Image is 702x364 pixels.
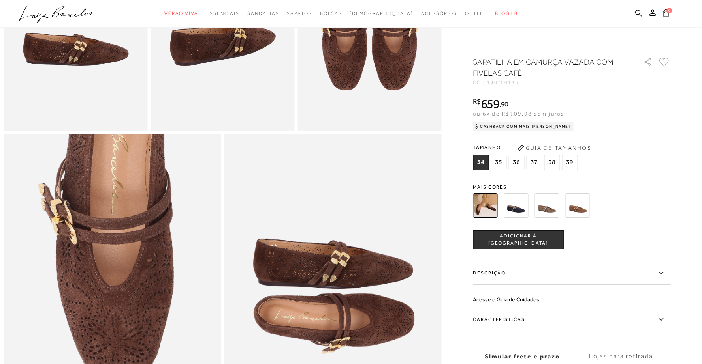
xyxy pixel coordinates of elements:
[206,6,239,21] a: categoryNavScreenReaderText
[495,6,518,21] a: BLOG LB
[473,230,564,249] button: ADICIONAR À [GEOGRAPHIC_DATA]
[481,97,499,111] span: 659
[534,193,559,218] img: SAPATILHA MARY JANE EM CAMURÇA BEGE FENDI COM RECORTES
[421,11,457,16] span: Acessórios
[320,11,342,16] span: Bolsas
[473,122,574,131] div: Cashback com Mais [PERSON_NAME]
[562,155,578,170] span: 39
[350,6,413,21] a: noSubCategoriesText
[501,100,508,108] span: 90
[526,155,542,170] span: 37
[508,155,524,170] span: 36
[350,11,413,16] span: [DEMOGRAPHIC_DATA]
[473,80,631,85] div: CÓD:
[487,80,519,85] span: 140200136
[473,110,564,117] span: ou 6x de R$109,98 sem juros
[473,308,670,331] label: Características
[473,56,621,78] h1: SAPATILHA EM CAMURÇA VAZADA COM FIVELAS CAFÉ
[473,142,580,153] span: Tamanho
[287,11,312,16] span: Sapatos
[473,98,481,105] i: R$
[164,6,198,21] a: categoryNavScreenReaderText
[473,155,489,170] span: 34
[473,296,539,302] a: Acesse o Guia de Cuidados
[504,193,528,218] img: SAPATILHA MARY JANE EM CAMURÇA AZUL NAVAL COM RECORTES
[495,11,518,16] span: BLOG LB
[473,185,670,189] span: Mais cores
[206,11,239,16] span: Essenciais
[473,193,497,218] img: SAPATILHA EM CAMURÇA VAZADA COM FIVELAS CAFÉ
[164,11,198,16] span: Verão Viva
[499,101,508,108] i: ,
[421,6,457,21] a: categoryNavScreenReaderText
[465,11,487,16] span: Outlet
[247,6,279,21] a: categoryNavScreenReaderText
[666,8,672,13] span: 0
[515,142,594,154] button: Guia de Tamanhos
[473,233,563,246] span: ADICIONAR À [GEOGRAPHIC_DATA]
[491,155,506,170] span: 35
[320,6,342,21] a: categoryNavScreenReaderText
[287,6,312,21] a: categoryNavScreenReaderText
[473,262,670,285] label: Descrição
[565,193,590,218] img: SAPATILHA MARY JANE EM CAMURÇA CARAMELO COM RECORTES
[544,155,560,170] span: 38
[661,9,672,19] button: 0
[247,11,279,16] span: Sandálias
[465,6,487,21] a: categoryNavScreenReaderText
